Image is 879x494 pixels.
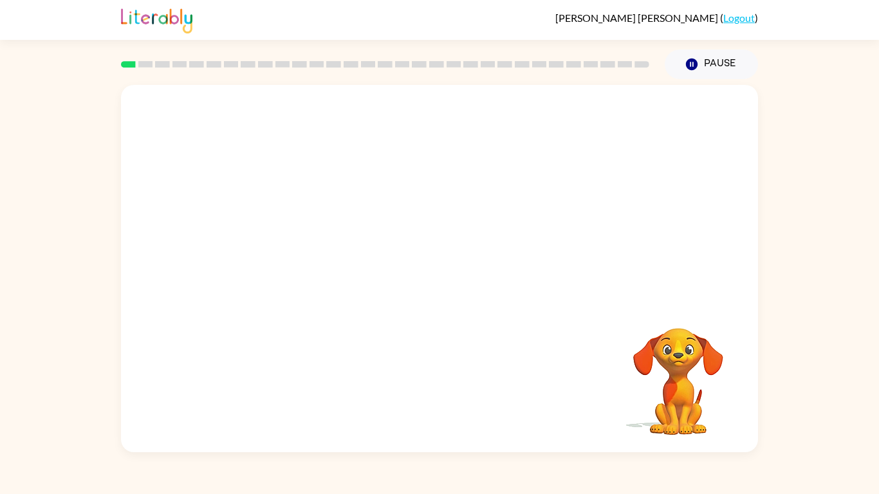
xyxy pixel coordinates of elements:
[614,308,743,437] video: Your browser must support playing .mp4 files to use Literably. Please try using another browser.
[555,12,758,24] div: ( )
[555,12,720,24] span: [PERSON_NAME] [PERSON_NAME]
[665,50,758,79] button: Pause
[121,5,192,33] img: Literably
[723,12,755,24] a: Logout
